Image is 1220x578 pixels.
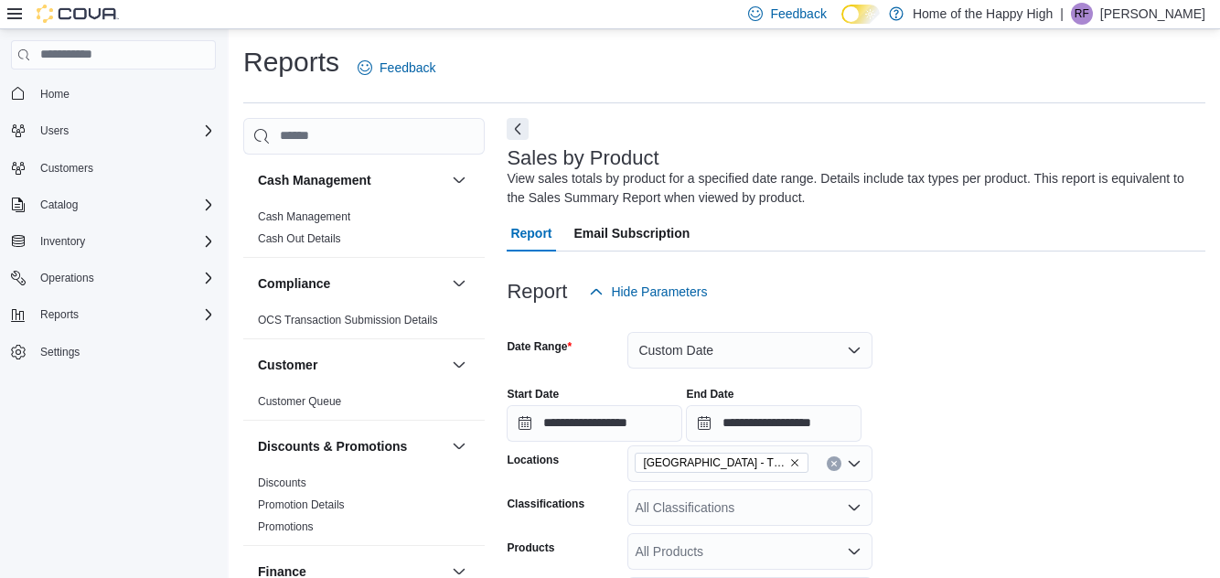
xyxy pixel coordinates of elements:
input: Dark Mode [841,5,880,24]
p: [PERSON_NAME] [1100,3,1205,25]
button: Custom Date [627,332,872,369]
button: Clear input [827,456,841,471]
h3: Discounts & Promotions [258,437,407,455]
button: Compliance [258,274,444,293]
label: Products [507,541,554,555]
h1: Reports [243,44,339,80]
button: Hide Parameters [582,273,714,310]
button: Users [33,120,76,142]
button: Reports [4,302,223,327]
h3: Report [507,281,567,303]
button: Inventory [33,230,92,252]
span: Settings [33,340,216,363]
input: Press the down key to open a popover containing a calendar. [686,405,861,442]
span: Report [510,215,551,252]
button: Settings [4,338,223,365]
span: Inventory [33,230,216,252]
button: Operations [33,267,102,289]
p: | [1060,3,1064,25]
nav: Complex example [11,73,216,413]
h3: Customer [258,356,317,374]
input: Press the down key to open a popover containing a calendar. [507,405,682,442]
a: Promotion Details [258,498,345,511]
button: Open list of options [847,456,861,471]
span: Hide Parameters [611,283,707,301]
span: Winnipeg - The Shed District - Fire & Flower [635,453,808,473]
span: Feedback [770,5,826,23]
a: Promotions [258,520,314,533]
span: Catalog [40,198,78,212]
span: Customer Queue [258,394,341,409]
a: Home [33,83,77,105]
a: Cash Out Details [258,232,341,245]
button: Discounts & Promotions [448,435,470,457]
span: Users [40,123,69,138]
button: Remove Winnipeg - The Shed District - Fire & Flower from selection in this group [789,457,800,468]
span: Inventory [40,234,85,249]
button: Next [507,118,529,140]
a: Discounts [258,476,306,489]
button: Cash Management [448,169,470,191]
span: Cash Out Details [258,231,341,246]
button: Home [4,80,223,107]
a: Cash Management [258,210,350,223]
h3: Sales by Product [507,147,658,169]
label: Locations [507,453,559,467]
span: Operations [40,271,94,285]
h3: Compliance [258,274,330,293]
span: Reports [40,307,79,322]
a: OCS Transaction Submission Details [258,314,438,326]
img: Cova [37,5,119,23]
button: Users [4,118,223,144]
button: Compliance [448,273,470,294]
span: RF [1075,3,1089,25]
span: Reports [33,304,216,326]
label: Date Range [507,339,572,354]
div: Reshawn Facey [1071,3,1093,25]
a: Customer Queue [258,395,341,408]
div: Compliance [243,309,485,338]
h3: Cash Management [258,171,371,189]
button: Inventory [4,229,223,254]
label: End Date [686,387,733,401]
div: Customer [243,391,485,420]
span: Promotion Details [258,498,345,512]
span: Home [33,82,216,105]
a: Settings [33,341,87,363]
span: Feedback [380,59,435,77]
button: Customer [448,354,470,376]
div: Discounts & Promotions [243,472,485,545]
span: Email Subscription [574,215,690,252]
span: Promotions [258,519,314,534]
button: Customers [4,155,223,181]
span: Operations [33,267,216,289]
button: Open list of options [847,500,861,515]
span: Customers [40,161,93,176]
label: Classifications [507,497,584,511]
span: Users [33,120,216,142]
span: Home [40,87,70,102]
span: Settings [40,345,80,359]
button: Open list of options [847,544,861,559]
span: OCS Transaction Submission Details [258,313,438,327]
button: Catalog [33,194,85,216]
button: Operations [4,265,223,291]
a: Customers [33,157,101,179]
span: [GEOGRAPHIC_DATA] - The Shed District - Fire & Flower [643,454,786,472]
button: Discounts & Promotions [258,437,444,455]
label: Start Date [507,387,559,401]
span: Catalog [33,194,216,216]
span: Cash Management [258,209,350,224]
a: Feedback [350,49,443,86]
button: Catalog [4,192,223,218]
button: Cash Management [258,171,444,189]
span: Discounts [258,476,306,490]
button: Reports [33,304,86,326]
span: Customers [33,156,216,179]
p: Home of the Happy High [913,3,1053,25]
button: Customer [258,356,444,374]
div: View sales totals by product for a specified date range. Details include tax types per product. T... [507,169,1196,208]
div: Cash Management [243,206,485,257]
